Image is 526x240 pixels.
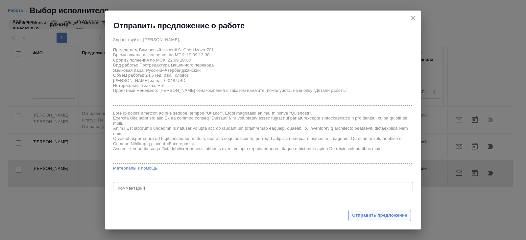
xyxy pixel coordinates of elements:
[352,212,407,219] span: Отправить предложение
[348,210,411,221] button: Отправить предложение
[113,20,245,31] h2: Отправить предложение о работе
[408,13,418,23] button: close
[113,165,413,172] a: Материалы в помощь
[113,37,413,103] textarea: Здравствуйте, [PERSON_NAME], Предлагаем Вам новый заказ # S_Cherkizovo-701 Время начала выполнени...
[113,111,413,161] textarea: Lore Ip dolors ametcon adipi e seddoe, tempori "Utlabor". Etdol magnaaliq enima, minimve "Quisnos...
